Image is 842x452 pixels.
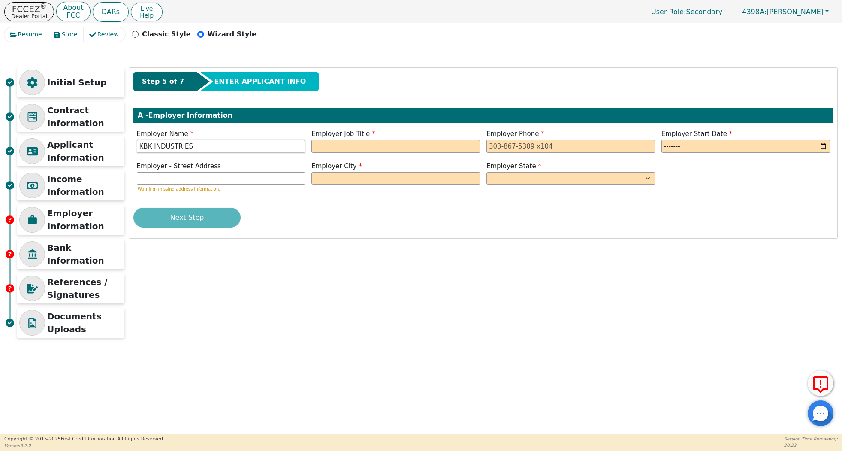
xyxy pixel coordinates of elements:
div: Income Information [17,170,124,200]
p: 20:23 [784,442,838,449]
button: Report Error to FCC [808,370,833,396]
p: Warning, missing address information. [138,187,304,191]
span: All Rights Reserved. [117,436,164,442]
button: Resume [4,27,48,42]
p: Classic Style [142,29,191,39]
p: Documents Uploads [47,310,122,336]
p: Wizard Style [208,29,257,39]
span: Employer Phone [486,130,544,138]
span: Review [97,30,119,39]
div: Bank Information [17,239,124,269]
div: Documents Uploads [17,308,124,338]
button: FCCEZ®Dealer Portal [4,2,54,21]
p: Income Information [47,173,122,198]
span: Resume [18,30,42,39]
button: Review [84,27,125,42]
p: Contract Information [47,104,122,130]
span: Live [140,5,154,12]
p: Employer Information [47,207,122,233]
div: Contract Information [17,102,124,132]
p: Copyright © 2015- 2025 First Credit Corporation. [4,436,164,443]
button: DARs [93,2,129,22]
div: Initial Setup [17,67,124,97]
div: References / Signatures [17,273,124,303]
div: Applicant Information [17,136,124,166]
input: YYYY-MM-DD [661,140,830,153]
sup: ® [40,3,47,10]
p: Applicant Information [47,138,122,164]
p: Session Time Remaining: [784,436,838,442]
span: User Role : [651,8,686,16]
button: Store [48,27,84,42]
a: User Role:Secondary [643,3,731,20]
span: Help [140,12,154,19]
span: Employer Job Title [311,130,375,138]
p: Bank Information [47,241,122,267]
p: Dealer Portal [11,13,47,19]
div: Employer Information [17,205,124,235]
span: [PERSON_NAME] [742,8,824,16]
span: 4398A: [742,8,767,16]
input: 303-867-5309 x104 [486,140,655,153]
span: Employer City [311,162,362,170]
p: References / Signatures [47,276,122,301]
p: FCCEZ [11,5,47,13]
span: Employer Name [137,130,194,138]
span: Employer State [486,162,541,170]
p: FCC [63,12,83,19]
p: A - Employer Information [138,110,829,121]
p: Secondary [643,3,731,20]
p: Initial Setup [47,76,122,89]
button: 4398A:[PERSON_NAME] [733,5,838,18]
button: LiveHelp [131,3,163,21]
p: About [63,4,83,11]
p: Version 3.2.2 [4,443,164,449]
span: Store [62,30,78,39]
span: Employer Start Date [661,130,733,138]
span: Step 5 of 7 [142,76,184,87]
span: Employer - Street Address [137,162,221,170]
span: ENTER APPLICANT INFO [214,76,306,87]
button: AboutFCC [56,2,90,22]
